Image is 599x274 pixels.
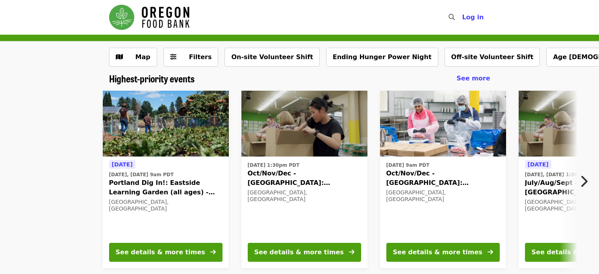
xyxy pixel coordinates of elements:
button: Ending Hunger Power Night [326,48,438,67]
i: search icon [449,13,455,21]
button: See details & more times [109,243,223,262]
span: Filters [189,53,212,61]
time: [DATE], [DATE] 1:30pm PDT [525,171,598,178]
input: Search [460,8,466,27]
a: See details for "Portland Dig In!: Eastside Learning Garden (all ages) - Aug/Sept/Oct" [103,91,229,268]
img: Portland Dig In!: Eastside Learning Garden (all ages) - Aug/Sept/Oct organized by Oregon Food Bank [103,91,229,157]
img: Oregon Food Bank - Home [109,5,189,30]
a: See more [456,74,490,83]
div: See details & more times [116,248,205,257]
div: [GEOGRAPHIC_DATA], [GEOGRAPHIC_DATA] [109,199,223,212]
span: Map [135,53,150,61]
button: Log in [456,9,490,25]
span: See more [456,75,490,82]
img: Oct/Nov/Dec - Beaverton: Repack/Sort (age 10+) organized by Oregon Food Bank [380,91,506,157]
div: [GEOGRAPHIC_DATA], [GEOGRAPHIC_DATA] [248,189,361,203]
time: [DATE] 1:30pm PDT [248,162,300,169]
i: arrow-right icon [210,248,216,256]
i: arrow-right icon [488,248,493,256]
button: Show map view [109,48,157,67]
button: On-site Volunteer Shift [224,48,319,67]
i: sliders-h icon [170,53,176,61]
button: See details & more times [248,243,361,262]
span: [DATE] [112,161,133,168]
span: Portland Dig In!: Eastside Learning Garden (all ages) - Aug/Sept/Oct [109,178,223,197]
span: Oct/Nov/Dec - [GEOGRAPHIC_DATA]: Repack/Sort (age [DEMOGRAPHIC_DATA]+) [248,169,361,188]
div: See details & more times [393,248,482,257]
div: [GEOGRAPHIC_DATA], [GEOGRAPHIC_DATA] [386,189,500,203]
time: [DATE] 9am PDT [386,162,430,169]
i: arrow-right icon [349,248,354,256]
span: Log in [462,13,484,21]
a: See details for "Oct/Nov/Dec - Beaverton: Repack/Sort (age 10+)" [380,91,506,268]
button: Filters (0 selected) [163,48,219,67]
i: map icon [116,53,123,61]
div: Highest-priority events [103,73,497,84]
span: [DATE] [528,161,549,168]
a: Highest-priority events [109,73,195,84]
button: Off-site Volunteer Shift [445,48,540,67]
span: Oct/Nov/Dec - [GEOGRAPHIC_DATA]: Repack/Sort (age [DEMOGRAPHIC_DATA]+) [386,169,500,188]
a: See details for "Oct/Nov/Dec - Portland: Repack/Sort (age 8+)" [241,91,367,268]
button: Next item [573,170,599,192]
span: Highest-priority events [109,71,195,85]
img: Oct/Nov/Dec - Portland: Repack/Sort (age 8+) organized by Oregon Food Bank [241,91,367,157]
i: chevron-right icon [580,174,588,189]
button: See details & more times [386,243,500,262]
time: [DATE], [DATE] 9am PDT [109,171,174,178]
div: See details & more times [254,248,344,257]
